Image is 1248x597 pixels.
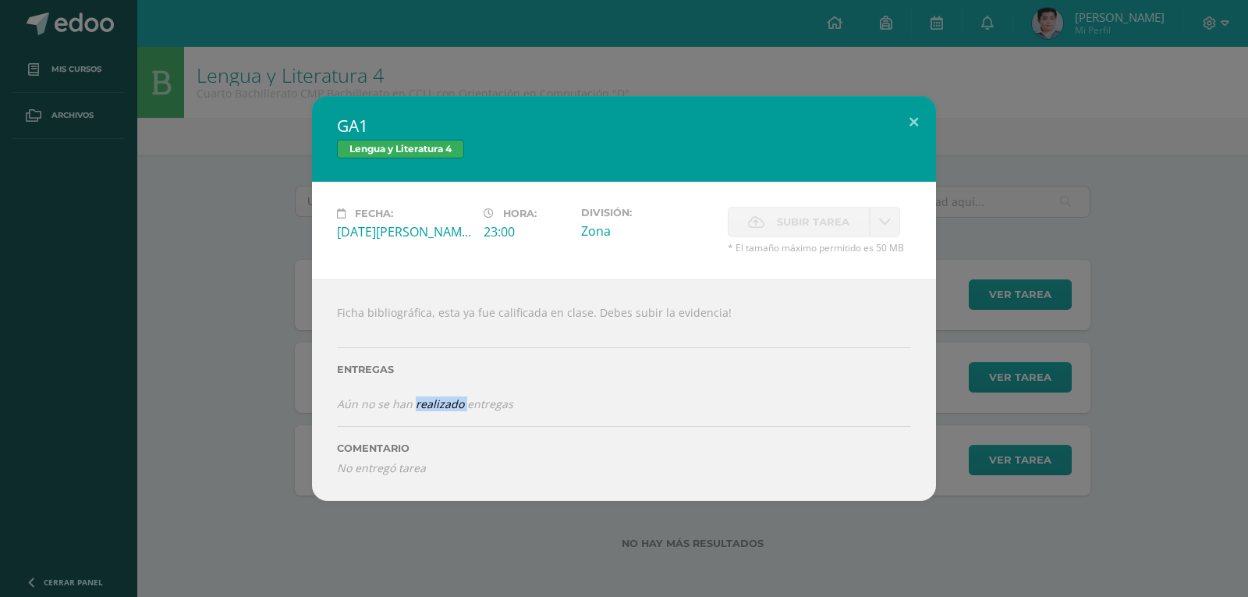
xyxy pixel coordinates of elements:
i: Aún no se han realizado entregas [337,396,513,411]
button: Close (Esc) [892,96,936,149]
span: Subir tarea [777,208,849,236]
div: [DATE][PERSON_NAME] [337,223,471,240]
label: La fecha de entrega ha expirado [728,207,870,237]
label: División: [581,207,715,219]
a: La fecha de entrega ha expirado [870,207,900,237]
span: Hora: [503,208,537,219]
span: Fecha: [355,208,393,219]
div: Zona [581,222,715,240]
label: Comentario [337,442,911,454]
span: Lengua y Literatura 4 [337,140,464,158]
h2: GA1 [337,115,911,137]
div: Ficha bibliográfica, esta ya fue calificada en clase. Debes subir la evidencia! [312,279,936,501]
label: Entregas [337,364,911,375]
span: * El tamaño máximo permitido es 50 MB [728,241,911,254]
div: 23:00 [484,223,569,240]
i: No entregó tarea [337,460,426,475]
